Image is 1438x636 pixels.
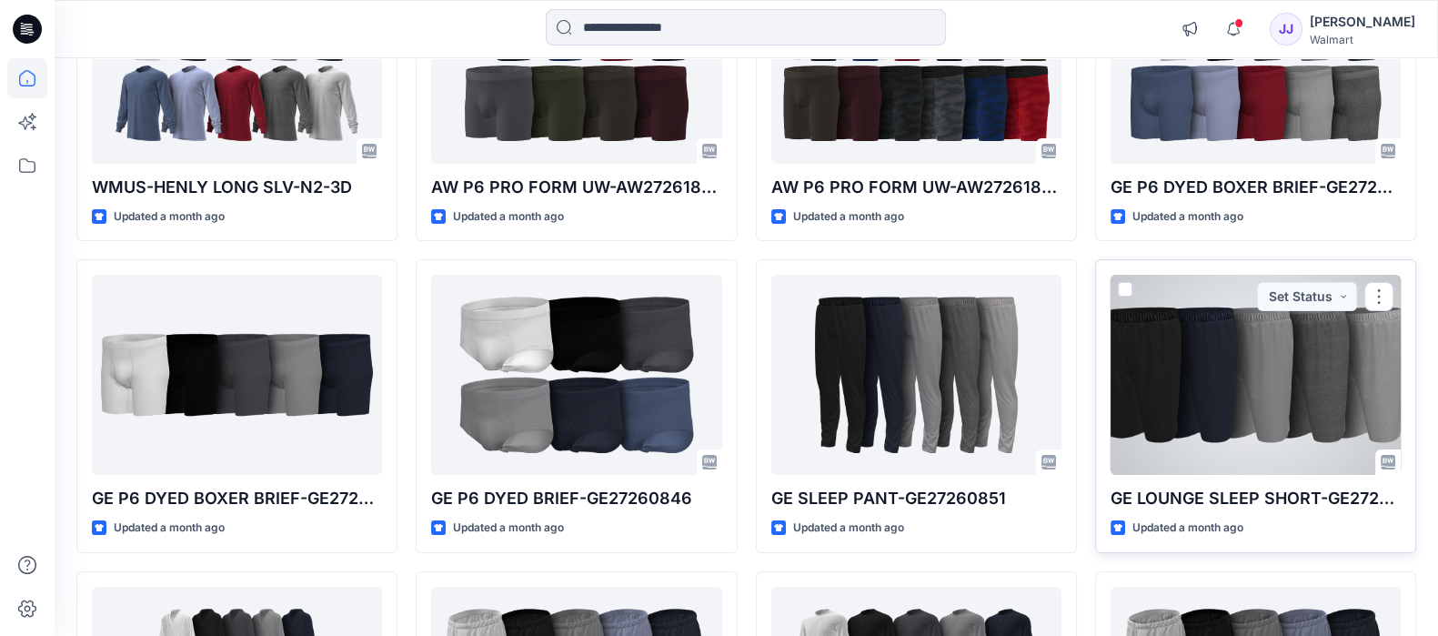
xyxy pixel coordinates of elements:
[92,175,382,200] p: WMUS-HENLY LONG SLV-N2-3D
[92,275,382,475] a: GE P6 DYED BOXER BRIEF-GE27260848
[114,519,225,538] p: Updated a month ago
[431,275,721,475] a: GE P6 DYED BRIEF-GE27260846
[1132,207,1243,227] p: Updated a month ago
[1310,11,1415,33] div: [PERSON_NAME]
[431,486,721,511] p: GE P6 DYED BRIEF-GE27260846
[771,275,1061,475] a: GE SLEEP PANT-GE27260851
[771,486,1061,511] p: GE SLEEP PANT-GE27260851
[453,519,564,538] p: Updated a month ago
[1111,275,1401,475] a: GE LOUNGE SLEEP SHORT-GE27260850
[793,519,904,538] p: Updated a month ago
[1111,175,1401,200] p: GE P6 DYED BOXER BRIEF-GE27260848
[431,175,721,200] p: AW P6 PRO FORM UW-AW27261889
[793,207,904,227] p: Updated a month ago
[1270,13,1302,45] div: JJ
[1132,519,1243,538] p: Updated a month ago
[1310,33,1415,46] div: Walmart
[92,486,382,511] p: GE P6 DYED BOXER BRIEF-GE27260848
[771,175,1061,200] p: AW P6 PRO FORM UW-AW27261890
[1111,486,1401,511] p: GE LOUNGE SLEEP SHORT-GE27260850
[453,207,564,227] p: Updated a month ago
[114,207,225,227] p: Updated a month ago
